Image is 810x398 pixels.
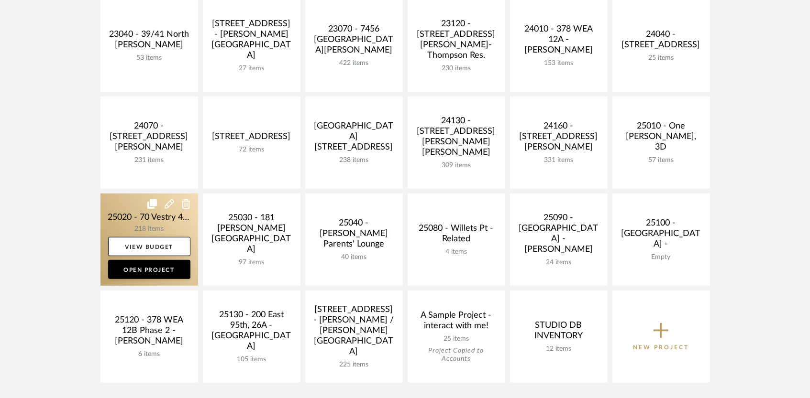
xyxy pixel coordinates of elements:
[108,260,190,279] a: Open Project
[415,248,498,256] div: 4 items
[313,361,395,369] div: 225 items
[415,223,498,248] div: 25080 - Willets Pt - Related
[620,29,702,54] div: 24040 - [STREET_ADDRESS]
[518,345,600,353] div: 12 items
[620,218,702,253] div: 25100 - [GEOGRAPHIC_DATA] -
[313,304,395,361] div: [STREET_ADDRESS] - [PERSON_NAME] / [PERSON_NAME][GEOGRAPHIC_DATA]
[108,237,190,256] a: View Budget
[518,156,600,164] div: 331 items
[211,310,293,355] div: 25130 - 200 East 95th, 26A - [GEOGRAPHIC_DATA]
[211,355,293,364] div: 105 items
[108,29,190,54] div: 23040 - 39/41 North [PERSON_NAME]
[620,253,702,261] div: Empty
[313,24,395,59] div: 23070 - 7456 [GEOGRAPHIC_DATA][PERSON_NAME]
[415,310,498,335] div: A Sample Project - interact with me!
[415,335,498,343] div: 25 items
[620,121,702,156] div: 25010 - One [PERSON_NAME], 3D
[108,350,190,358] div: 6 items
[108,54,190,62] div: 53 items
[313,59,395,67] div: 422 items
[108,315,190,350] div: 25120 - 378 WEA 12B Phase 2 - [PERSON_NAME]
[415,65,498,73] div: 230 items
[518,121,600,156] div: 24160 - [STREET_ADDRESS][PERSON_NAME]
[108,121,190,156] div: 24070 - [STREET_ADDRESS][PERSON_NAME]
[518,213,600,258] div: 25090 - [GEOGRAPHIC_DATA] - [PERSON_NAME]
[620,156,702,164] div: 57 items
[633,343,689,352] p: New Project
[313,121,395,156] div: [GEOGRAPHIC_DATA][STREET_ADDRESS]
[415,347,498,363] div: Project Copied to Accounts
[518,258,600,267] div: 24 items
[415,19,498,65] div: 23120 - [STREET_ADDRESS][PERSON_NAME]-Thompson Res.
[313,156,395,164] div: 238 items
[108,156,190,164] div: 231 items
[211,19,293,65] div: [STREET_ADDRESS] - [PERSON_NAME][GEOGRAPHIC_DATA]
[415,116,498,161] div: 24130 - [STREET_ADDRESS][PERSON_NAME][PERSON_NAME]
[211,213,293,258] div: 25030 - 181 [PERSON_NAME][GEOGRAPHIC_DATA]
[211,258,293,267] div: 97 items
[415,161,498,170] div: 309 items
[211,146,293,154] div: 72 items
[620,54,702,62] div: 25 items
[518,320,600,345] div: STUDIO DB INVENTORY
[211,65,293,73] div: 27 items
[518,59,600,67] div: 153 items
[211,131,293,146] div: [STREET_ADDRESS]
[612,290,710,383] button: New Project
[313,218,395,253] div: 25040 - [PERSON_NAME] Parents' Lounge
[518,24,600,59] div: 24010 - 378 WEA 12A - [PERSON_NAME]
[313,253,395,261] div: 40 items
